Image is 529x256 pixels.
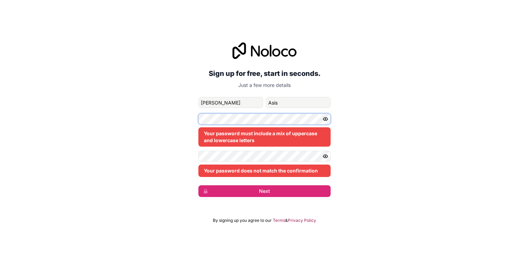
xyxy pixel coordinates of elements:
[198,82,331,89] p: Just a few more details
[198,151,331,162] input: Confirm password
[285,218,288,223] span: &
[198,165,331,177] div: Your password does not match the confirmation
[213,218,272,223] span: By signing up you agree to our
[198,185,331,197] button: Next
[198,127,331,147] div: Your password must include a mix of uppercase and lowercase letters
[288,218,316,223] a: Privacy Policy
[266,97,331,108] input: family-name
[198,114,331,125] input: Password
[198,97,263,108] input: given-name
[273,218,285,223] a: Terms
[198,67,331,80] h2: Sign up for free, start in seconds.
